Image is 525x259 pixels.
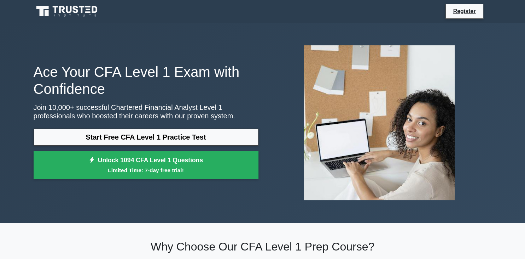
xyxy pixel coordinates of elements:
a: Register [449,7,480,16]
small: Limited Time: 7-day free trial! [42,166,250,174]
p: Join 10,000+ successful Chartered Financial Analyst Level 1 professionals who boosted their caree... [34,103,258,120]
h2: Why Choose Our CFA Level 1 Prep Course? [34,240,492,253]
a: Unlock 1094 CFA Level 1 QuestionsLimited Time: 7-day free trial! [34,151,258,179]
a: Start Free CFA Level 1 Practice Test [34,129,258,146]
h1: Ace Your CFA Level 1 Exam with Confidence [34,63,258,97]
